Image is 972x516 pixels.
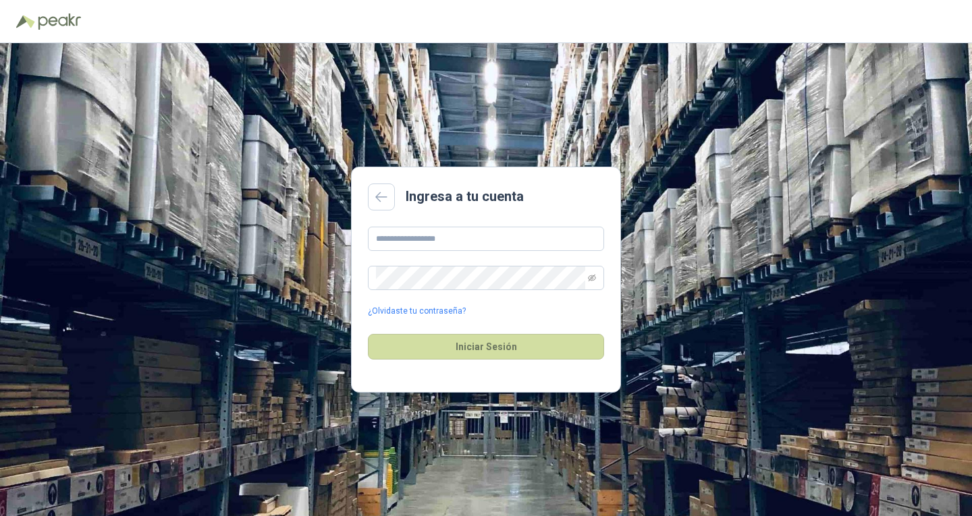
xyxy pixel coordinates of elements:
[588,274,596,282] span: eye-invisible
[368,305,466,318] a: ¿Olvidaste tu contraseña?
[38,13,81,30] img: Peakr
[16,15,35,28] img: Logo
[406,186,524,207] h2: Ingresa a tu cuenta
[368,334,604,360] button: Iniciar Sesión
